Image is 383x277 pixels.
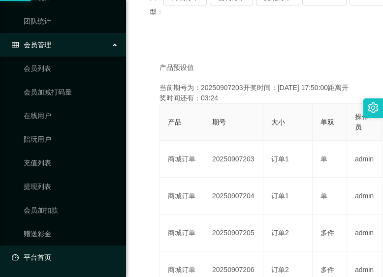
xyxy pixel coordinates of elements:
a: 会员加减打码量 [24,82,118,102]
span: 产品 [168,118,182,126]
td: admin [347,141,382,178]
td: 商城订单 [160,215,204,251]
span: 多件 [320,229,334,237]
td: 20250907203 [204,141,263,178]
span: 多件 [320,266,334,274]
td: admin [347,178,382,215]
a: 提现列表 [24,177,118,196]
a: 团队统计 [24,11,118,31]
span: 操作员 [355,113,369,131]
a: 会员列表 [24,59,118,78]
span: 产品预设值 [160,62,194,73]
a: 图标: dashboard平台首页 [12,247,118,267]
span: 会员管理 [12,41,51,49]
span: 单 [320,192,327,200]
td: 20250907205 [204,215,263,251]
a: 陪玩用户 [24,129,118,149]
a: 赠送彩金 [24,224,118,244]
td: 20250907204 [204,178,263,215]
a: 会员加扣款 [24,200,118,220]
span: 订单2 [271,266,289,274]
td: 商城订单 [160,178,204,215]
i: 图标: setting [368,102,379,113]
td: admin [347,215,382,251]
a: 在线用户 [24,106,118,125]
a: 充值列表 [24,153,118,173]
span: 订单1 [271,192,289,200]
span: 期号 [212,118,226,126]
i: 图标: table [12,41,19,48]
span: 订单2 [271,229,289,237]
div: 当前期号为：20250907203开奖时间：[DATE] 17:50:00距离开奖时间还有：03:24 [160,83,350,103]
span: 单双 [320,118,334,126]
span: 大小 [271,118,285,126]
span: 单 [320,155,327,163]
td: 商城订单 [160,141,204,178]
span: 订单1 [271,155,289,163]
